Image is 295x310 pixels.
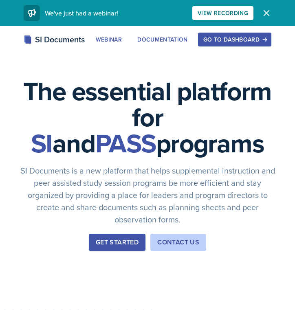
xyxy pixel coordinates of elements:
[96,237,139,247] div: Get Started
[89,234,145,251] button: Get Started
[198,33,271,46] button: Go to Dashboard
[157,237,199,247] div: Contact Us
[137,36,188,43] div: Documentation
[45,9,118,18] span: We've just had a webinar!
[24,33,85,46] div: SI Documents
[90,33,127,46] button: Webinar
[132,33,193,46] button: Documentation
[96,36,122,43] div: Webinar
[198,10,248,16] div: View Recording
[150,234,206,251] button: Contact Us
[203,36,266,43] div: Go to Dashboard
[192,6,253,20] button: View Recording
